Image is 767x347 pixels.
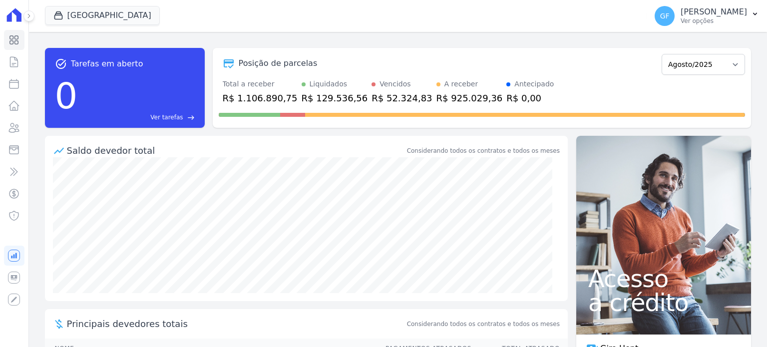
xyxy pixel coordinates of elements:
[647,2,767,30] button: GF [PERSON_NAME] Ver opções
[407,146,560,155] div: Considerando todos os contratos e todos os meses
[310,79,348,89] div: Liquidados
[407,320,560,329] span: Considerando todos os contratos e todos os meses
[239,57,318,69] div: Posição de parcelas
[150,113,183,122] span: Ver tarefas
[55,58,67,70] span: task_alt
[55,70,78,122] div: 0
[514,79,554,89] div: Antecipado
[223,79,298,89] div: Total a receber
[187,114,195,121] span: east
[372,91,432,105] div: R$ 52.324,83
[681,17,747,25] p: Ver opções
[223,91,298,105] div: R$ 1.106.890,75
[45,6,160,25] button: [GEOGRAPHIC_DATA]
[588,267,739,291] span: Acesso
[681,7,747,17] p: [PERSON_NAME]
[660,12,670,19] span: GF
[588,291,739,315] span: a crédito
[380,79,410,89] div: Vencidos
[71,58,143,70] span: Tarefas em aberto
[444,79,478,89] div: A receber
[81,113,194,122] a: Ver tarefas east
[506,91,554,105] div: R$ 0,00
[302,91,368,105] div: R$ 129.536,56
[436,91,503,105] div: R$ 925.029,36
[67,144,405,157] div: Saldo devedor total
[67,317,405,331] span: Principais devedores totais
